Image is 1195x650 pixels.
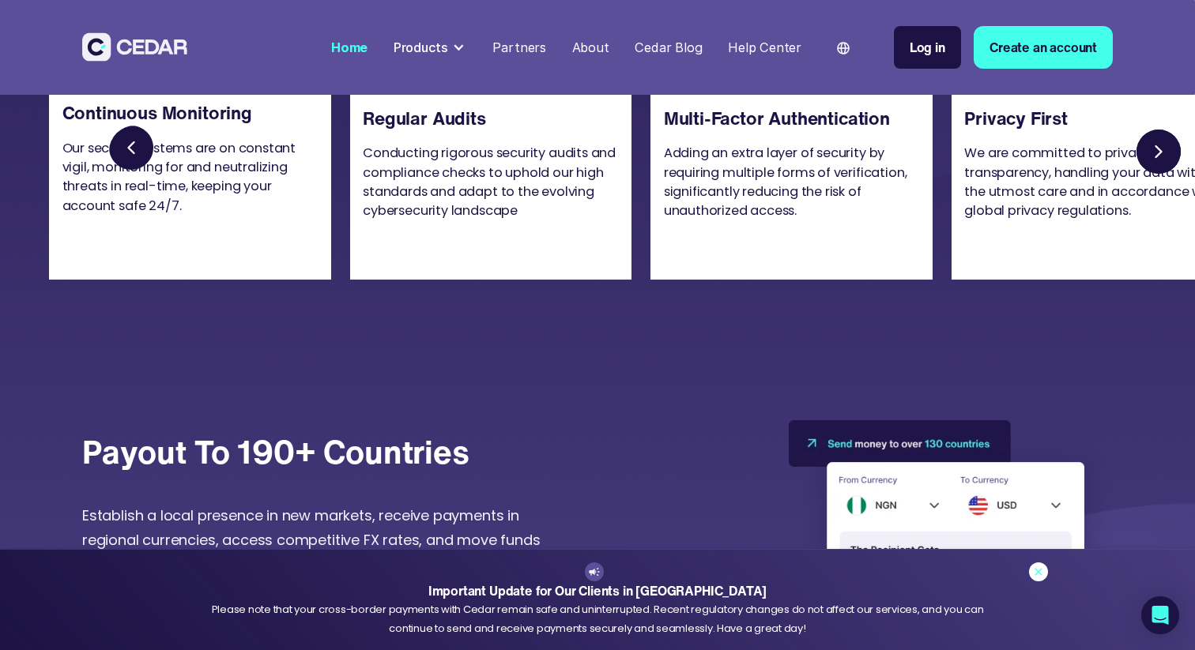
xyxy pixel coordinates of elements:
div: Products [394,38,448,57]
a: About [565,30,615,65]
a: Log in [894,26,961,69]
span: Establish a local presence in new markets, receive payments in regional currencies, access compet... [82,505,541,573]
a: Next slide [1133,126,1184,177]
a: Cedar Blog [628,30,709,65]
div: Payout to 190+ countries [82,433,469,472]
div: Cedar Blog [635,38,702,57]
img: world icon [837,42,850,54]
strong: Important Update for Our Clients in [GEOGRAPHIC_DATA] [428,581,767,600]
a: Home [325,30,375,65]
div: About [572,38,609,57]
div: Open Intercom Messenger [1141,596,1179,634]
div: Products [387,31,473,63]
div: Help Center [728,38,801,57]
a: Help Center [722,30,808,65]
div: Please note that your cross-border payments with Cedar remain safe and uninterrupted. Recent regu... [210,600,985,637]
a: Partners [486,30,552,65]
div: Partners [492,38,546,57]
img: announcement [588,565,601,578]
a: Previous slide [109,126,160,177]
div: Log in [910,38,945,57]
a: Create an account [974,26,1113,69]
div: Home [331,38,368,57]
